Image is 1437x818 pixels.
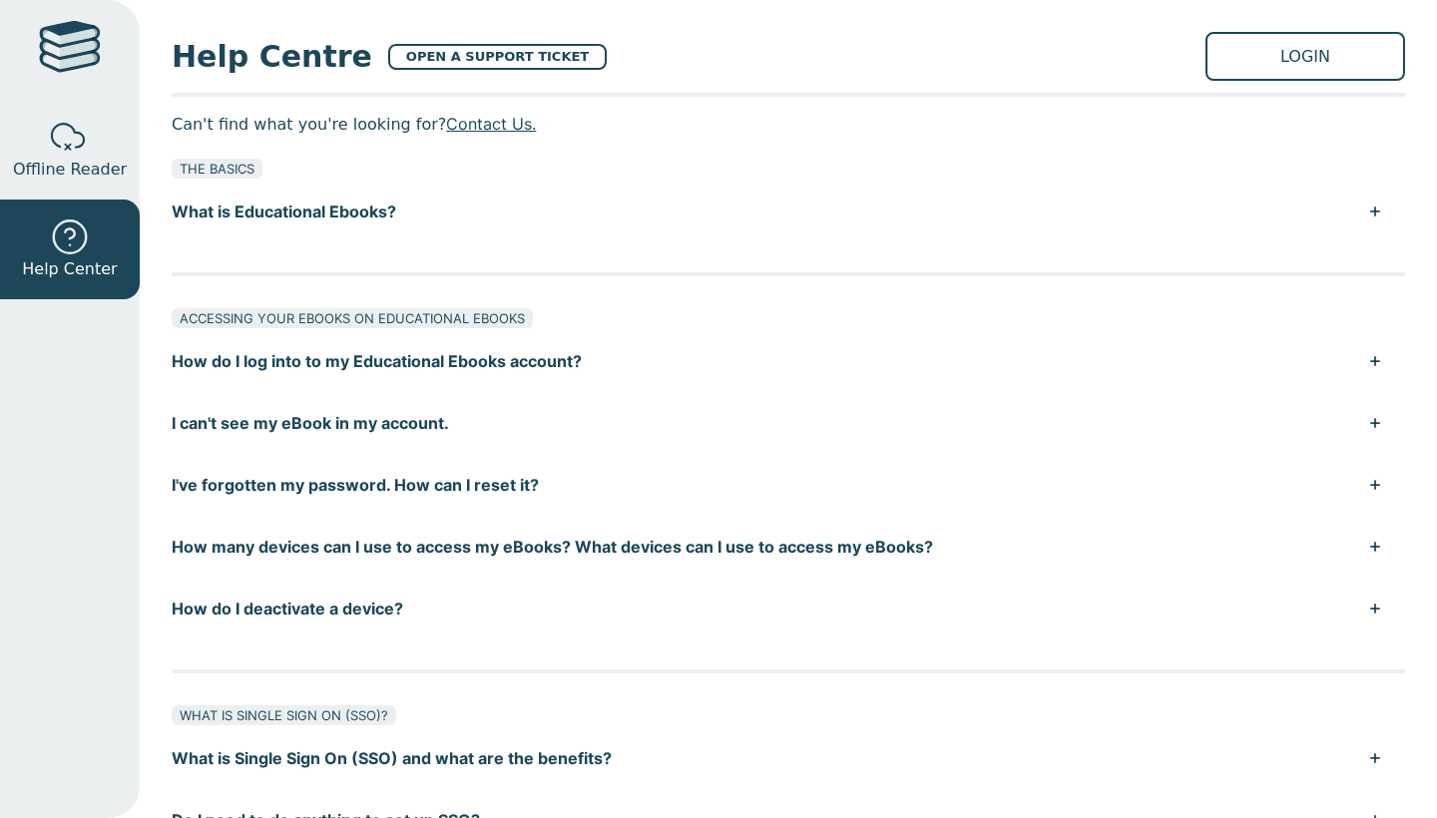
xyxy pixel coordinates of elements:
button: How many devices can I use to access my eBooks? What devices can I use to access my eBooks? [172,516,1405,578]
div: WHAT IS SINGLE SIGN ON (SSO)? [172,705,396,725]
button: What is Educational Ebooks? [172,181,1405,242]
button: I've forgotten my password. How can I reset it? [172,454,1405,516]
button: How do I log into to my Educational Ebooks account? [172,330,1405,392]
button: What is Single Sign On (SSO) and what are the benefits? [172,727,1405,789]
a: Contact Us. [446,114,536,134]
a: LOGIN [1205,32,1405,81]
span: Help Centre [172,34,372,79]
button: How do I deactivate a device? [172,578,1405,639]
button: I can't see my eBook in my account. [172,392,1405,454]
span: Offline Reader [13,158,127,182]
div: THE BASICS [172,159,262,179]
span: Help Center [22,257,117,281]
a: OPEN A SUPPORT TICKET [388,44,607,70]
div: ACCESSING YOUR EBOOKS ON EDUCATIONAL EBOOKS [172,308,533,328]
p: Can't find what you're looking for? [172,109,1405,139]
